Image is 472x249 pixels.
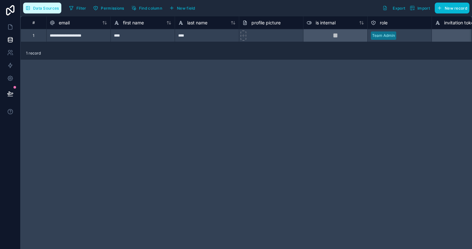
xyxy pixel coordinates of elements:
span: Filter [76,6,86,11]
span: Export [393,6,405,11]
a: Permissions [91,3,129,13]
button: New record [435,3,469,13]
button: Data Sources [23,3,61,13]
span: New record [445,6,467,11]
span: email [59,20,70,26]
span: is internal [316,20,336,26]
button: Find column [129,3,164,13]
button: Import [407,3,432,13]
span: Permissions [101,6,124,11]
span: profile picture [251,20,281,26]
div: Team Admin [372,33,395,39]
a: New record [432,3,469,13]
button: Permissions [91,3,126,13]
span: Find column [139,6,162,11]
div: # [26,20,41,25]
span: 1 record [26,51,41,56]
button: Filter [66,3,89,13]
span: role [380,20,388,26]
div: 1 [33,33,34,38]
span: first name [123,20,144,26]
span: New field [177,6,195,11]
button: Export [380,3,407,13]
button: New field [167,3,197,13]
span: last name [187,20,207,26]
span: Data Sources [33,6,59,11]
span: Import [417,6,430,11]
